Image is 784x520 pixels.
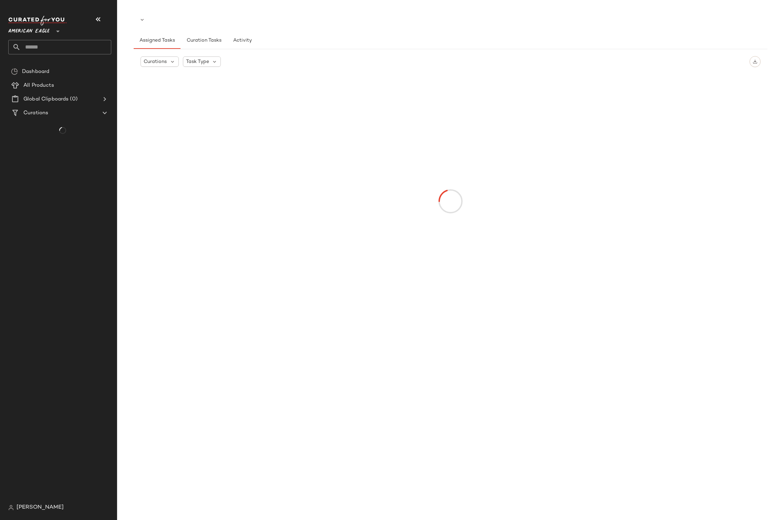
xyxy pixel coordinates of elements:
span: (0) [69,95,77,103]
img: cfy_white_logo.C9jOOHJF.svg [8,16,67,25]
span: Dashboard [22,68,49,76]
span: Curation Tasks [186,38,221,43]
span: Curations [23,109,48,117]
span: Task Type [186,58,209,65]
span: American Eagle [8,23,50,36]
span: Global Clipboards [23,95,69,103]
img: svg%3e [11,68,18,75]
span: Assigned Tasks [139,38,175,43]
img: svg%3e [753,59,757,64]
span: All Products [23,82,54,89]
span: [PERSON_NAME] [17,503,64,512]
span: Curations [144,58,167,65]
span: Activity [233,38,252,43]
img: svg%3e [8,505,14,510]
